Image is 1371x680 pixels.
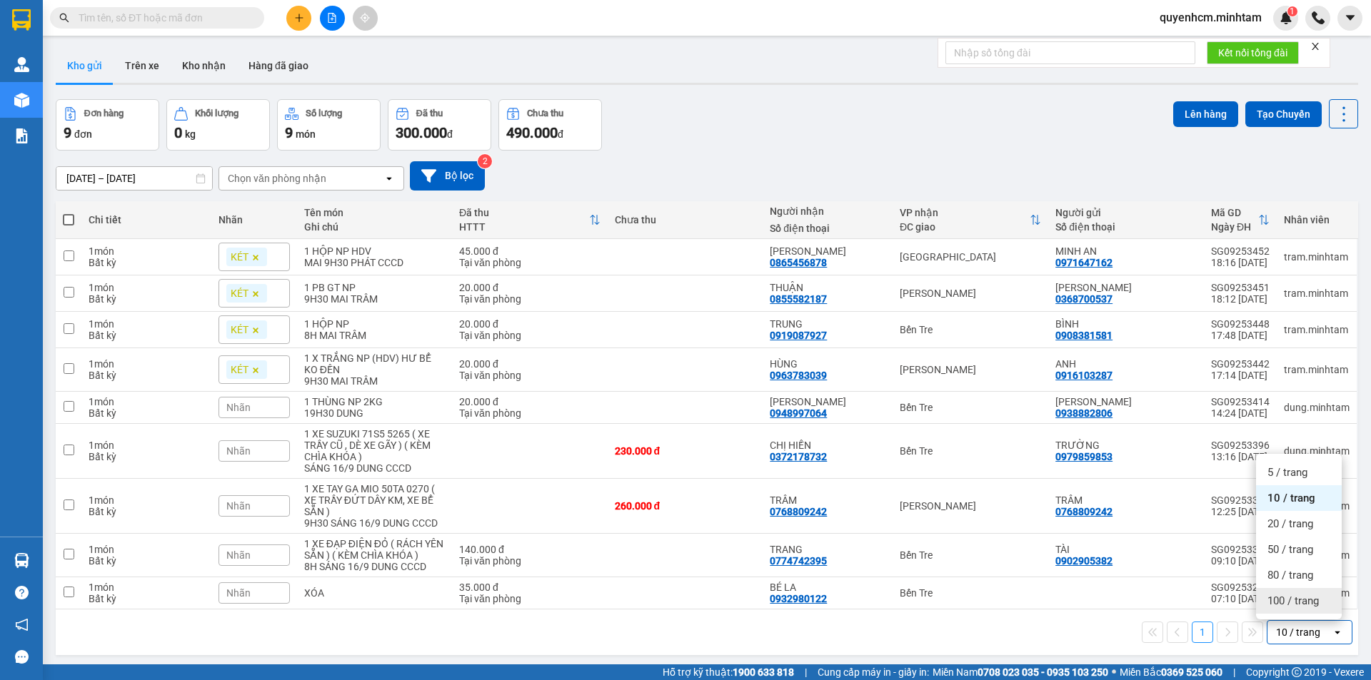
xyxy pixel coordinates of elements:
[459,407,601,419] div: Tại văn phòng
[304,483,445,517] div: 1 XE TAY GA MIO 50TA 0270 ( XE TRẦY ĐỨT DÂY KM, XE BỂ SẴN )
[1284,214,1350,225] div: Nhân viên
[171,49,237,83] button: Kho nhận
[978,666,1108,678] strong: 0708 023 035 - 0935 103 250
[459,282,601,293] div: 20.000 đ
[15,650,29,664] span: message
[89,494,204,506] div: 1 món
[770,555,827,567] div: 0774742395
[770,440,885,451] div: CHỊ HIỀN
[1211,544,1270,555] div: SG09253314
[89,407,204,419] div: Bất kỳ
[459,358,601,370] div: 20.000 đ
[1055,245,1197,257] div: MINH AN
[89,293,204,305] div: Bất kỳ
[304,538,445,561] div: 1 XE ĐẠP ĐIỆN ĐỎ ( RÁCH YÊN SẴN ) ( KÈM CHÌA KHÓA )
[89,555,204,567] div: Bất kỳ
[226,445,251,457] span: Nhãn
[770,358,885,370] div: HÙNG
[770,330,827,341] div: 0919087927
[89,582,204,593] div: 1 món
[1284,364,1350,375] div: tram.minhtam
[900,288,1041,299] div: [PERSON_NAME]
[277,99,381,151] button: Số lượng9món
[185,128,196,140] span: kg
[114,49,171,83] button: Trên xe
[89,282,204,293] div: 1 món
[1218,45,1287,61] span: Kết nối tổng đài
[1276,625,1320,639] div: 10 / trang
[15,586,29,599] span: question-circle
[1284,251,1350,263] div: tram.minhtam
[770,370,827,381] div: 0963783039
[1233,664,1235,680] span: |
[74,128,92,140] span: đơn
[14,57,29,72] img: warehouse-icon
[459,245,601,257] div: 45.000 đ
[770,396,885,407] div: THÚY VÂN
[1211,396,1270,407] div: SG09253414
[304,257,445,268] div: MAI 9H30 PHÁT CCCD
[59,13,69,23] span: search
[1055,330,1113,341] div: 0908381581
[1211,593,1270,604] div: 07:10 [DATE]
[1055,282,1197,293] div: THÙY DƯƠNG
[226,402,251,413] span: Nhãn
[1211,451,1270,462] div: 13:16 [DATE]
[527,108,563,118] div: Chưa thu
[89,318,204,330] div: 1 món
[770,494,885,506] div: TRÂM
[900,500,1041,512] div: [PERSON_NAME]
[231,363,248,376] span: KÉT
[304,428,445,462] div: 1 XE SUZUKI 71S5 5265 ( XE TRẦY CŨ , DÈ XE GÃY ) ( KÈM CHÌA KHÓA )
[1284,324,1350,335] div: tram.minhtam
[56,49,114,83] button: Kho gửi
[219,214,290,225] div: Nhãn
[360,13,370,23] span: aim
[733,666,794,678] strong: 1900 633 818
[304,207,445,218] div: Tên món
[770,223,885,234] div: Số điện thoại
[770,506,827,517] div: 0768809242
[320,6,345,31] button: file-add
[1290,6,1295,16] span: 1
[459,318,601,330] div: 20.000 đ
[410,161,485,191] button: Bộ lọc
[1312,11,1325,24] img: phone-icon
[1284,445,1350,457] div: dung.minhtam
[900,402,1041,413] div: Bến Tre
[89,245,204,257] div: 1 món
[89,330,204,341] div: Bất kỳ
[1161,666,1222,678] strong: 0369 525 060
[900,549,1041,561] div: Bến Tre
[304,293,445,305] div: 9H30 MAI TRÂM
[1055,544,1197,555] div: TÀI
[304,561,445,572] div: 8H SÁNG 16/9 DUNG CCCD
[1344,11,1357,24] span: caret-down
[89,358,204,370] div: 1 món
[1211,221,1258,233] div: Ngày ĐH
[416,108,443,118] div: Đã thu
[353,6,378,31] button: aim
[14,553,29,568] img: warehouse-icon
[663,664,794,680] span: Hỗ trợ kỹ thuật:
[615,214,756,225] div: Chưa thu
[1211,318,1270,330] div: SG09253448
[1267,568,1313,582] span: 80 / trang
[12,9,31,31] img: logo-vxr
[1211,440,1270,451] div: SG09253396
[459,582,601,593] div: 35.000 đ
[452,201,608,239] th: Toggle SortBy
[396,124,447,141] span: 300.000
[304,462,445,474] div: SÁNG 16/9 DUNG CCCD
[805,664,807,680] span: |
[1148,9,1273,26] span: quyenhcm.minhtam
[1256,454,1342,619] ul: Menu
[506,124,558,141] span: 490.000
[1332,626,1343,638] svg: open
[459,593,601,604] div: Tại văn phòng
[285,124,293,141] span: 9
[89,214,204,225] div: Chi tiết
[1292,667,1302,677] span: copyright
[615,445,756,457] div: 230.000 đ
[1055,257,1113,268] div: 0971647162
